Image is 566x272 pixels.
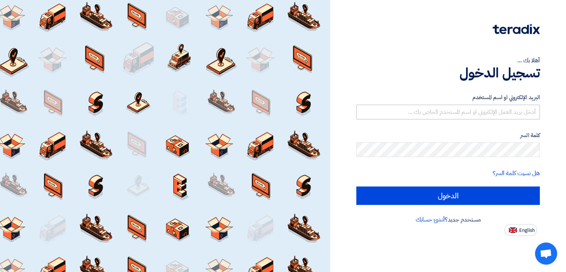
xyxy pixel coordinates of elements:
a: أنشئ حسابك [416,215,445,224]
a: هل نسيت كلمة السر؟ [493,169,540,178]
img: Teradix logo [493,24,540,34]
img: en-US.png [509,227,517,233]
button: English [504,224,537,236]
h1: تسجيل الدخول [356,65,540,81]
div: أهلا بك ... [356,56,540,65]
div: مستخدم جديد؟ [356,215,540,224]
label: البريد الإلكتروني او اسم المستخدم [356,93,540,102]
label: كلمة السر [356,131,540,140]
a: Open chat [535,243,557,265]
input: الدخول [356,186,540,205]
input: أدخل بريد العمل الإلكتروني او اسم المستخدم الخاص بك ... [356,105,540,119]
span: English [519,228,535,233]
